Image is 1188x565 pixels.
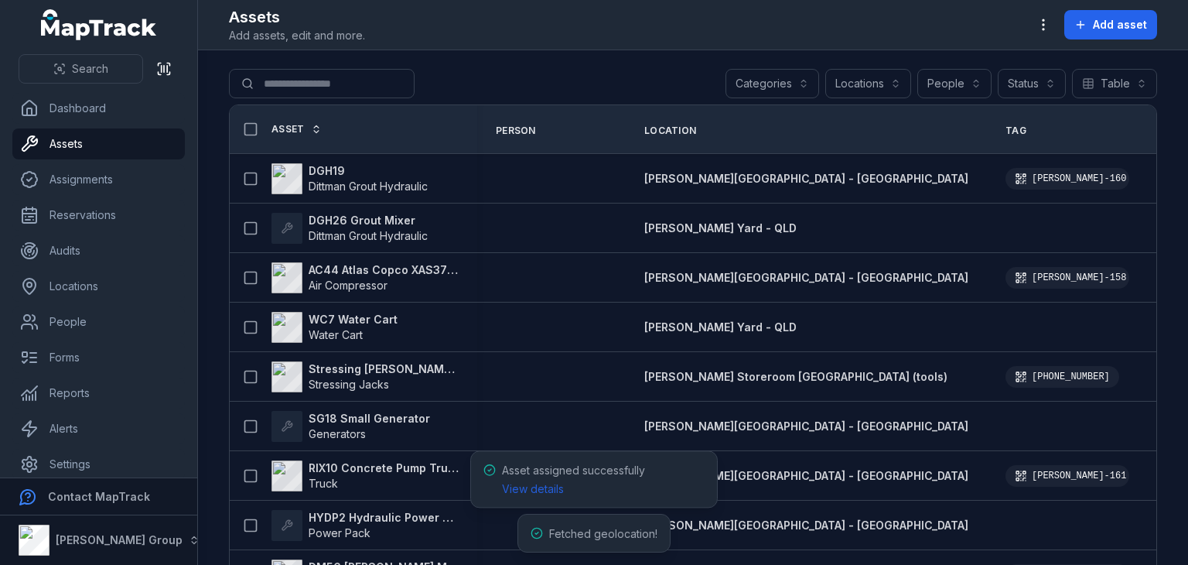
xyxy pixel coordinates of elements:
span: [PERSON_NAME][GEOGRAPHIC_DATA] - [GEOGRAPHIC_DATA] [644,469,968,482]
a: [PERSON_NAME][GEOGRAPHIC_DATA] - [GEOGRAPHIC_DATA] [644,468,968,484]
span: Stressing Jacks [309,378,389,391]
button: Status [998,69,1066,98]
span: Asset [271,123,305,135]
a: [PERSON_NAME] Yard - QLD [644,320,797,335]
a: Assets [12,128,185,159]
div: [PERSON_NAME]-158 [1005,267,1129,289]
strong: HYDP2 Hydraulic Power Pack [309,510,459,526]
a: [PERSON_NAME][GEOGRAPHIC_DATA] - [GEOGRAPHIC_DATA] [644,419,968,434]
strong: DGH26 Grout Mixer [309,213,428,228]
span: [PERSON_NAME][GEOGRAPHIC_DATA] - [GEOGRAPHIC_DATA] [644,419,968,433]
a: Forms [12,342,185,373]
span: Dittman Grout Hydraulic [309,180,428,193]
a: [PERSON_NAME] Storeroom [GEOGRAPHIC_DATA] (tools) [644,369,947,385]
a: DGH19Dittman Grout Hydraulic [271,163,428,194]
strong: SG18 Small Generator [309,411,430,426]
button: Categories [725,69,819,98]
span: Add asset [1093,17,1147,33]
a: Audits [12,235,185,266]
span: [PERSON_NAME][GEOGRAPHIC_DATA] - [GEOGRAPHIC_DATA] [644,172,968,185]
span: Generators [309,427,366,440]
strong: DGH19 [309,163,428,179]
strong: Contact MapTrack [48,490,150,503]
span: [PERSON_NAME] Yard - QLD [644,320,797,334]
a: Alerts [12,413,185,444]
span: Asset assigned successfully [502,464,645,495]
a: AC44 Atlas Copco XAS375TAAir Compressor [271,262,459,293]
strong: WC7 Water Cart [309,312,398,327]
a: Stressing [PERSON_NAME] 26-150tStressing Jacks [271,361,459,392]
strong: RIX10 Concrete Pump Truck [309,461,459,476]
span: Search [72,61,108,77]
span: Fetched geolocation! [549,527,657,540]
a: WC7 Water CartWater Cart [271,312,398,343]
span: Tag [1005,125,1026,137]
a: MapTrack [41,9,157,40]
a: Settings [12,449,185,480]
span: Air Compressor [309,279,387,292]
span: Truck [309,477,338,490]
strong: [PERSON_NAME] Group [56,533,183,546]
span: [PERSON_NAME][GEOGRAPHIC_DATA] - [GEOGRAPHIC_DATA] [644,519,968,532]
a: Dashboard [12,93,185,124]
button: Add asset [1064,10,1157,39]
a: Reports [12,378,185,409]
h2: Assets [229,6,365,28]
div: [PHONE_NUMBER] [1005,366,1119,388]
span: [PERSON_NAME] Storeroom [GEOGRAPHIC_DATA] (tools) [644,370,947,383]
button: Locations [825,69,911,98]
span: Person [496,125,536,137]
div: [PERSON_NAME]-160 [1005,168,1129,190]
span: [PERSON_NAME][GEOGRAPHIC_DATA] - [GEOGRAPHIC_DATA] [644,271,968,284]
a: HYDP2 Hydraulic Power PackPower Pack [271,510,459,541]
a: [PERSON_NAME] Yard - QLD [644,221,797,236]
a: Locations [12,271,185,302]
a: RIX10 Concrete Pump TruckTruck [271,461,459,491]
a: Reservations [12,200,185,231]
a: View details [502,481,564,497]
a: DGH26 Grout MixerDittman Grout Hydraulic [271,213,428,244]
a: Asset [271,123,322,135]
a: [PERSON_NAME][GEOGRAPHIC_DATA] - [GEOGRAPHIC_DATA] [644,171,968,187]
button: Search [19,54,143,84]
a: [PERSON_NAME][GEOGRAPHIC_DATA] - [GEOGRAPHIC_DATA] [644,518,968,533]
span: [PERSON_NAME] Yard - QLD [644,221,797,235]
span: Dittman Grout Hydraulic [309,229,428,242]
button: People [917,69,992,98]
a: SG18 Small GeneratorGenerators [271,411,430,442]
button: Table [1072,69,1157,98]
strong: Stressing [PERSON_NAME] 26-150t [309,361,459,377]
span: Water Cart [309,328,363,341]
span: Power Pack [309,526,370,539]
a: [PERSON_NAME][GEOGRAPHIC_DATA] - [GEOGRAPHIC_DATA] [644,270,968,286]
span: Add assets, edit and more. [229,28,365,43]
div: [PERSON_NAME]-161 [1005,465,1129,487]
a: People [12,306,185,337]
a: Assignments [12,164,185,195]
span: Location [644,125,696,137]
strong: AC44 Atlas Copco XAS375TA [309,262,459,278]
